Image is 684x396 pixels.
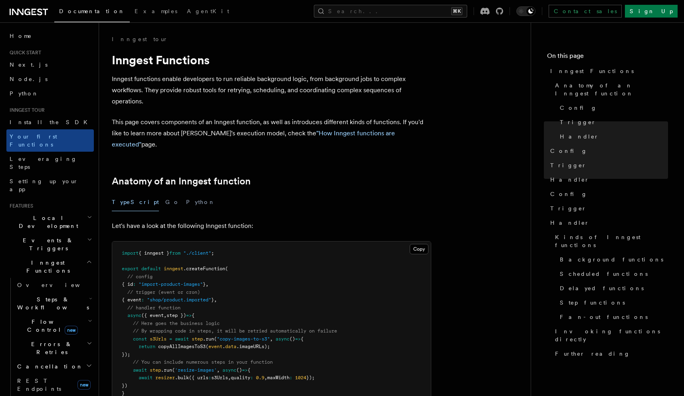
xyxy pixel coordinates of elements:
span: Inngest Functions [550,67,634,75]
span: ( [225,266,228,271]
span: Errors & Retries [14,340,87,356]
a: Trigger [547,158,668,172]
span: copyAllImagesToS3 [158,344,206,349]
span: }) [122,383,127,388]
a: Config [557,101,668,115]
span: "copy-images-to-s3" [217,336,270,342]
a: Documentation [54,2,130,22]
a: Sign Up [625,5,678,18]
span: { inngest } [139,250,169,256]
a: Anatomy of an Inngest function [552,78,668,101]
a: Kinds of Inngest functions [552,230,668,252]
span: Kinds of Inngest functions [555,233,668,249]
span: .run [203,336,214,342]
span: } [122,390,125,396]
span: } [211,297,214,303]
button: Cancellation [14,359,94,374]
span: Config [550,190,587,198]
span: Trigger [550,161,587,169]
button: Errors & Retries [14,337,94,359]
span: Handler [550,219,589,227]
span: Install the SDK [10,119,92,125]
a: Next.js [6,57,94,72]
button: Toggle dark mode [516,6,535,16]
span: Setting up your app [10,178,78,192]
span: new [65,326,78,335]
span: Python [10,90,39,97]
a: Scheduled functions [557,267,668,281]
span: resizer [155,375,175,380]
span: data [225,344,236,349]
span: Home [10,32,32,40]
a: Leveraging Steps [6,152,94,174]
span: Inngest Functions [6,259,86,275]
span: async [127,313,141,318]
span: // You can include numerous steps in your function [133,359,273,365]
span: Leveraging Steps [10,156,77,170]
a: Home [6,29,94,43]
span: return [139,344,155,349]
span: : [141,297,144,303]
span: . [222,344,225,349]
a: Inngest Functions [547,64,668,78]
span: Handler [550,176,589,184]
a: Invoking functions directly [552,324,668,346]
span: export [122,266,139,271]
span: step [192,336,203,342]
span: await [175,336,189,342]
span: new [77,380,91,390]
button: Steps & Workflows [14,292,94,315]
span: const [133,336,147,342]
span: ( [206,344,208,349]
span: async [276,336,289,342]
span: : [133,281,136,287]
button: Python [186,193,215,211]
span: , [206,281,208,287]
span: Config [550,147,587,155]
span: Steps & Workflows [14,295,89,311]
span: { event [122,297,141,303]
kbd: ⌘K [451,7,462,15]
span: "shop/product.imported" [147,297,211,303]
span: s3Urls [211,375,228,380]
span: { [248,367,250,373]
span: default [141,266,161,271]
button: Inngest Functions [6,255,94,278]
span: Events & Triggers [6,236,87,252]
a: Background functions [557,252,668,267]
span: ( [214,336,217,342]
a: Anatomy of an Inngest function [112,176,251,187]
span: Trigger [550,204,587,212]
span: 0.9 [256,375,264,380]
a: Inngest tour [112,35,168,43]
span: Scheduled functions [560,270,648,278]
span: => [186,313,192,318]
span: Cancellation [14,362,83,370]
a: Node.js [6,72,94,86]
span: Handler [560,133,599,141]
button: Copy [410,244,428,254]
span: Examples [135,8,177,14]
span: // trigger (event or cron) [127,289,200,295]
button: TypeScript [112,193,159,211]
span: await [133,367,147,373]
a: REST Endpointsnew [14,374,94,396]
span: .run [161,367,172,373]
a: Step functions [557,295,668,310]
span: } [203,281,206,287]
span: : [208,375,211,380]
span: .imageURLs); [236,344,270,349]
a: Delayed functions [557,281,668,295]
a: Overview [14,278,94,292]
span: , [214,297,217,303]
span: , [228,375,231,380]
a: Config [547,187,668,201]
span: Trigger [560,118,596,126]
span: => [295,336,301,342]
span: , [164,313,167,318]
p: Inngest functions enable developers to run reliable background logic, from background jobs to com... [112,73,431,107]
span: { [301,336,303,342]
span: Flow Control [14,318,88,334]
span: => [242,367,248,373]
span: // By wrapping code in steps, it will be retried automatically on failure [133,328,337,334]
